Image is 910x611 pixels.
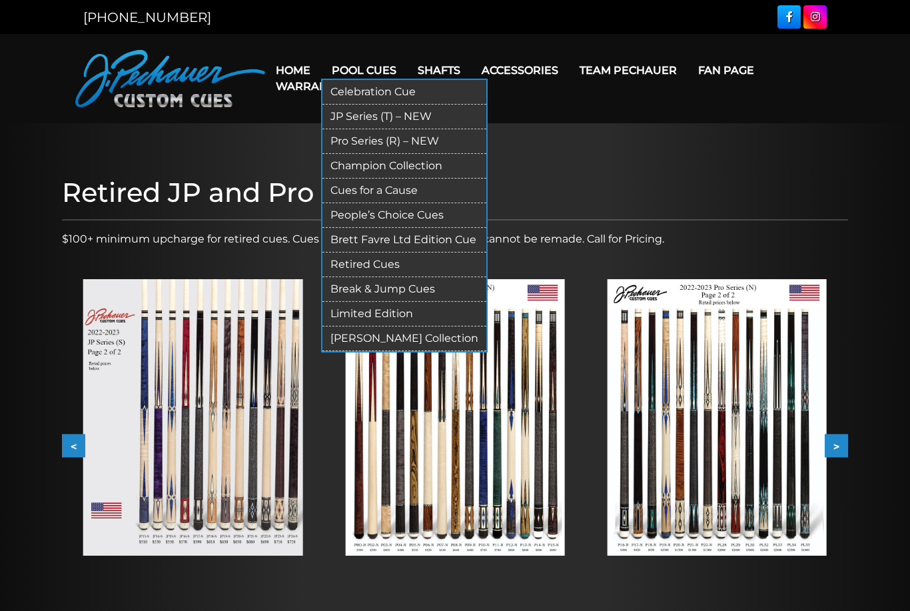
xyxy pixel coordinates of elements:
p: $100+ minimum upcharge for retired cues. Cues older than the 1998 Pro Series cannot be remade. Ca... [62,231,848,247]
a: People’s Choice Cues [322,203,486,228]
a: Pro Series (R) – NEW [322,129,486,154]
a: Break & Jump Cues [322,277,486,302]
a: Cues for a Cause [322,179,486,203]
a: Pool Cues [321,53,407,87]
a: Limited Edition [322,302,486,326]
h1: Retired JP and Pro Cues [62,177,848,209]
a: [PHONE_NUMBER] [83,9,211,25]
a: Cart [351,69,402,103]
button: > [825,434,848,458]
a: Fan Page [687,53,765,87]
a: Team Pechauer [569,53,687,87]
a: [PERSON_NAME] Collection [322,326,486,351]
a: Champion Collection [322,154,486,179]
img: Pechauer Custom Cues [75,50,265,107]
a: Warranty [265,69,351,103]
a: Accessories [471,53,569,87]
a: Shafts [407,53,471,87]
a: JP Series (T) – NEW [322,105,486,129]
a: Brett Favre Ltd Edition Cue [322,228,486,253]
a: Home [265,53,321,87]
a: Retired Cues [322,253,486,277]
div: Carousel Navigation [62,434,848,458]
button: < [62,434,85,458]
a: Celebration Cue [322,80,486,105]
